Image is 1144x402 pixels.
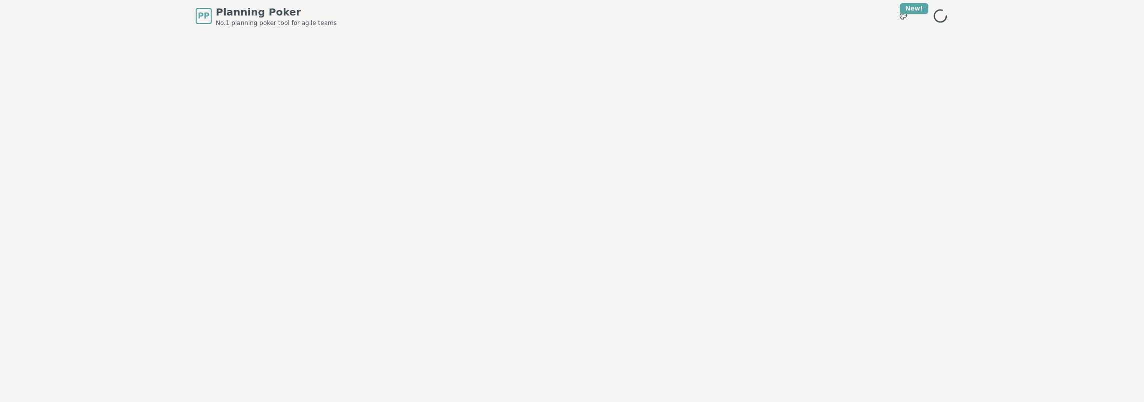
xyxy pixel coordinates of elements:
div: New! [900,3,928,14]
span: Planning Poker [216,5,337,19]
span: No.1 planning poker tool for agile teams [216,19,337,27]
span: PP [198,10,209,22]
button: New! [894,7,912,25]
a: PPPlanning PokerNo.1 planning poker tool for agile teams [196,5,337,27]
